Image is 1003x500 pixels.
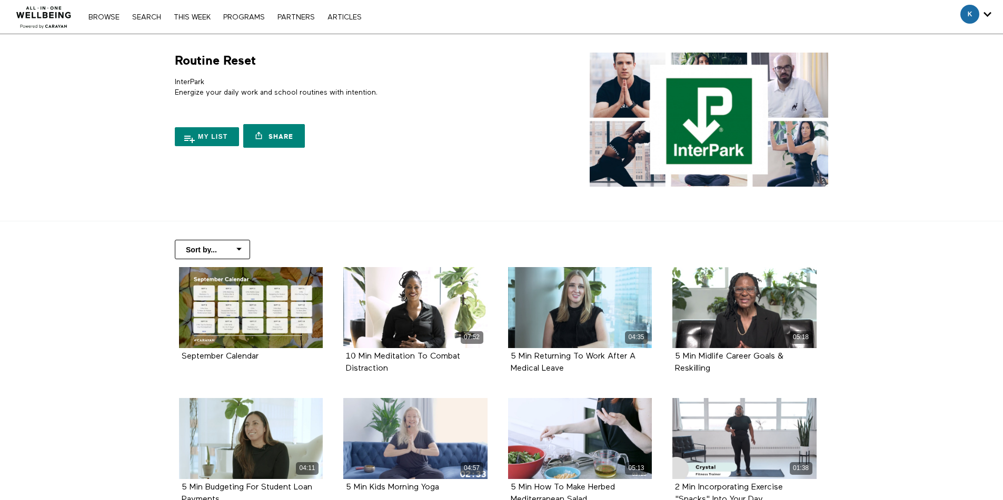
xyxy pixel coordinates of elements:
[243,124,304,148] a: Share
[182,352,259,361] strong: September Calendar
[175,53,256,69] h1: Routine Reset
[179,267,323,348] a: September Calendar
[175,127,239,146] button: My list
[790,462,812,474] div: 01:38
[461,462,483,474] div: 04:57
[296,462,319,474] div: 04:11
[218,14,270,21] a: PROGRAMS
[83,14,125,21] a: Browse
[127,14,166,21] a: Search
[175,77,498,98] p: InterPark Energize your daily work and school routines with intention.
[346,483,439,491] a: 5 Min Kids Morning Yoga
[675,352,783,372] a: 5 Min Midlife Career Goals & Reskilling
[343,398,488,479] a: 5 Min Kids Morning Yoga 04:57
[625,462,648,474] div: 05:13
[672,398,817,479] : 2 Min Incorporating Exercise "Snacks" Into Your Day 01:38
[179,398,323,479] a: 5 Min Budgeting For Student Loan Payments 04:11
[83,12,366,22] nav: Primary
[322,14,367,21] a: ARTICLES
[182,352,259,360] a: September Calendar
[590,53,828,187] img: Routine Reset
[461,331,483,343] div: 07:52
[625,331,648,343] div: 04:35
[672,267,817,348] a: 5 Min Midlife Career Goals & Reskilling 05:18
[790,331,812,343] div: 05:18
[343,267,488,348] a: 10 Min Meditation To Combat Distraction 07:52
[272,14,320,21] a: PARTNERS
[511,352,635,372] a: 5 Min Returning To Work After A Medical Leave
[508,267,652,348] a: 5 Min Returning To Work After A Medical Leave 04:35
[508,398,652,479] a: 5 Min How To Make Herbed Mediterranean Salad 05:13
[168,14,216,21] a: THIS WEEK
[346,352,460,372] a: 10 Min Meditation To Combat Distraction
